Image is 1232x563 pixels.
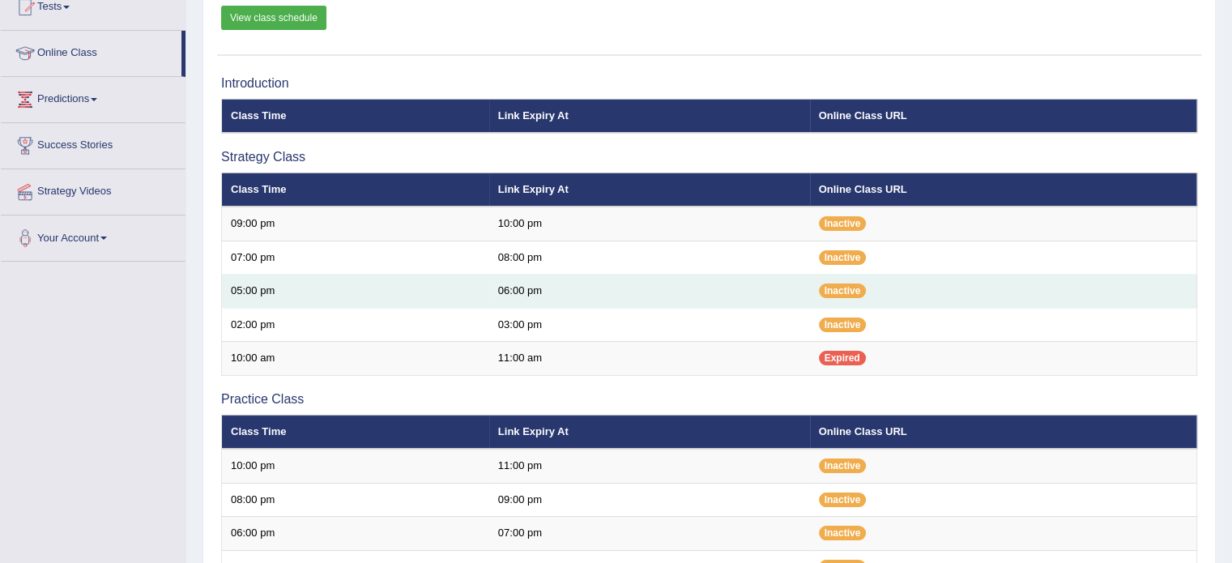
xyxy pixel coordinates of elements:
a: Your Account [1,215,185,256]
span: Inactive [819,459,867,473]
a: Online Class [1,31,181,71]
td: 11:00 am [489,342,810,376]
td: 11:00 pm [489,449,810,483]
th: Link Expiry At [489,415,810,449]
th: Class Time [222,415,489,449]
td: 06:00 pm [489,275,810,309]
td: 08:00 pm [222,483,489,517]
a: View class schedule [221,6,326,30]
h3: Introduction [221,76,1197,91]
td: 10:00 am [222,342,489,376]
td: 09:00 pm [489,483,810,517]
span: Inactive [819,526,867,540]
td: 09:00 pm [222,207,489,241]
span: Expired [819,351,866,365]
th: Link Expiry At [489,99,810,133]
td: 02:00 pm [222,308,489,342]
td: 05:00 pm [222,275,489,309]
td: 07:00 pm [222,241,489,275]
th: Online Class URL [810,173,1197,207]
span: Inactive [819,318,867,332]
th: Class Time [222,173,489,207]
span: Inactive [819,216,867,231]
td: 03:00 pm [489,308,810,342]
a: Success Stories [1,123,185,164]
span: Inactive [819,284,867,298]
td: 07:00 pm [489,517,810,551]
span: Inactive [819,493,867,507]
th: Class Time [222,99,489,133]
a: Predictions [1,77,185,117]
td: 10:00 pm [222,449,489,483]
th: Link Expiry At [489,173,810,207]
td: 06:00 pm [222,517,489,551]
span: Inactive [819,250,867,265]
th: Online Class URL [810,415,1197,449]
th: Online Class URL [810,99,1197,133]
td: 08:00 pm [489,241,810,275]
h3: Practice Class [221,392,1197,407]
h3: Strategy Class [221,150,1197,164]
td: 10:00 pm [489,207,810,241]
a: Strategy Videos [1,169,185,210]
